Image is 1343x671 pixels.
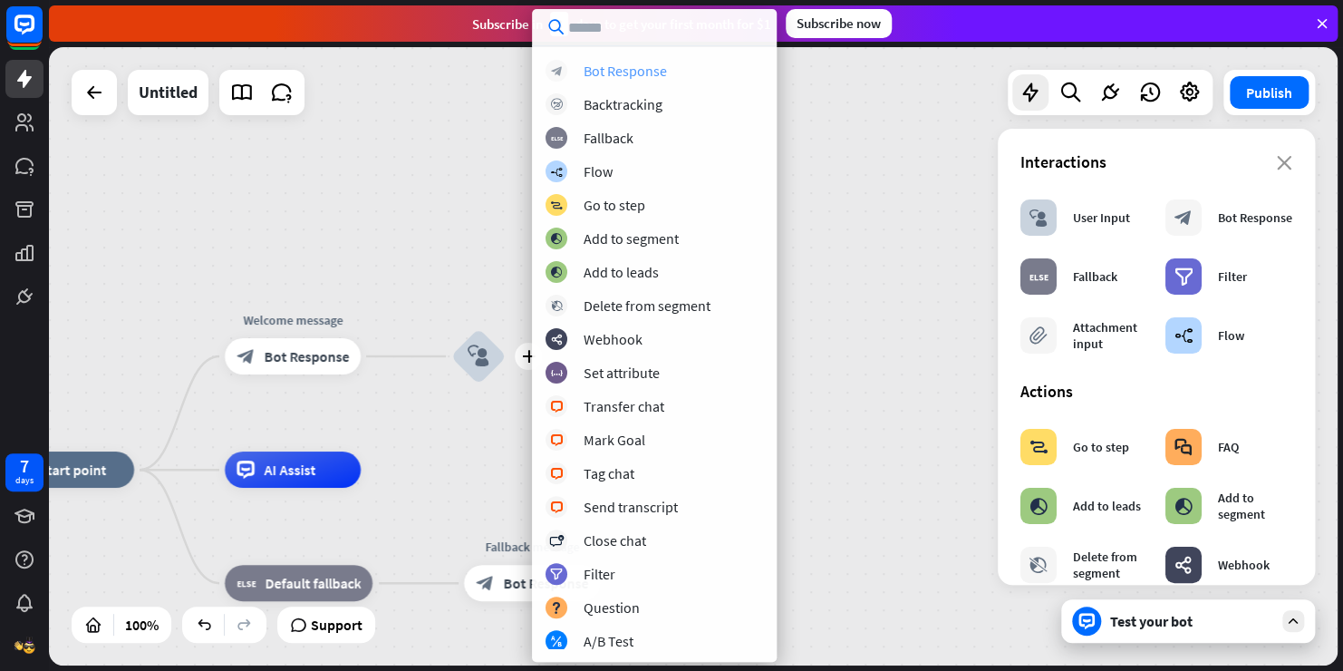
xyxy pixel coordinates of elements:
i: block_add_to_segment [1029,497,1048,515]
i: block_livechat [550,401,564,413]
div: Go to step [584,196,645,214]
div: Bot Response [584,62,667,80]
i: block_delete_from_segment [551,300,563,312]
i: block_add_to_segment [550,233,563,245]
i: block_bot_response [237,347,255,365]
i: block_set_attribute [551,367,563,379]
div: days [15,474,34,487]
div: Close chat [584,531,646,549]
div: Add to segment [1218,490,1292,522]
div: Delete from segment [1073,549,1147,581]
span: Bot Response [264,347,349,365]
i: plus [522,350,536,363]
i: block_bot_response [551,65,563,77]
i: block_bot_response [1174,209,1193,227]
div: Go to step [1073,439,1129,455]
i: block_goto [1029,438,1048,456]
div: Fallback [1073,268,1117,285]
i: block_delete_from_segment [1029,556,1048,574]
div: Add to leads [584,263,659,281]
div: Fallback [584,129,633,147]
div: Set attribute [584,364,660,382]
i: block_ab_testing [551,636,563,647]
i: block_fallback [237,574,256,592]
button: Open LiveChat chat widget [14,7,69,62]
div: Test your bot [1110,612,1273,630]
div: Backtracking [584,95,662,113]
i: block_user_input [1029,209,1048,227]
div: FAQ [1218,439,1239,455]
i: block_question [551,602,562,614]
div: Send transcript [584,498,678,516]
div: User Input [1073,209,1130,226]
div: Webhook [584,330,643,348]
button: Publish [1230,76,1309,109]
div: Mark Goal [584,431,645,449]
div: 100% [120,610,164,639]
i: block_add_to_segment [1174,497,1193,515]
span: AI Assist [264,461,315,479]
div: Delete from segment [584,297,710,315]
i: close [1277,156,1292,170]
i: filter [1174,267,1193,286]
div: Bot Response [1218,209,1292,226]
i: webhooks [1174,556,1193,574]
i: block_livechat [550,434,564,446]
div: Subscribe in days to get your first month for $1 [472,12,771,36]
div: 7 [20,458,29,474]
div: Flow [1218,327,1244,344]
div: Untitled [139,70,198,115]
div: Interactions [1020,151,1292,172]
div: Filter [584,565,615,583]
a: 7 days [5,453,43,491]
div: Fallback message [450,538,614,556]
div: Actions [1020,381,1292,402]
div: Transfer chat [584,397,664,415]
span: Default fallback [265,574,361,592]
i: block_user_input [468,345,489,367]
i: block_attachment [1029,326,1048,345]
div: A/B Test [584,632,633,650]
i: block_faq [1174,438,1193,456]
i: block_add_to_segment [550,267,563,278]
span: Start point [38,461,106,479]
div: Add to leads [1073,498,1141,514]
div: Webhook [1218,557,1270,573]
i: block_goto [550,199,563,211]
span: Support [311,610,362,639]
i: block_livechat [550,468,564,480]
div: Subscribe now [786,9,892,38]
i: webhooks [551,334,563,345]
div: Tag chat [584,464,634,482]
i: filter [550,569,563,580]
i: block_backtracking [551,99,563,111]
div: Welcome message [211,311,374,329]
div: Add to segment [584,229,679,248]
span: Bot Response [503,574,588,592]
div: Filter [1218,268,1247,285]
i: block_bot_response [476,574,494,592]
i: builder_tree [1174,326,1193,345]
i: block_fallback [551,132,563,144]
div: Flow [584,162,613,180]
i: builder_tree [550,166,563,178]
div: Question [584,598,640,617]
i: block_livechat [550,501,564,513]
i: block_close_chat [549,535,564,547]
i: block_fallback [1029,267,1048,286]
div: Attachment input [1073,319,1147,352]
